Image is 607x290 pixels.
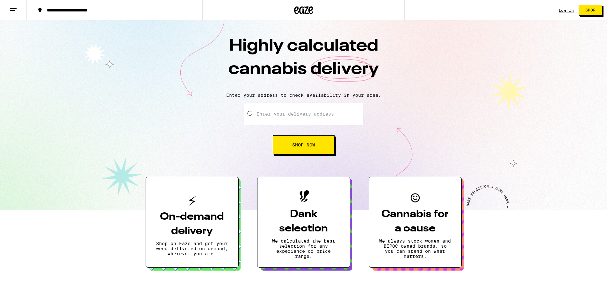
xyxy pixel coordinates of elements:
[292,143,315,147] span: Shop Now
[579,5,602,16] button: Shop
[257,177,350,268] button: Dank selectionWe calculated the best selection for any experience or price range.
[574,5,607,16] a: Shop
[156,210,228,238] h3: On-demand delivery
[369,177,462,268] button: Cannabis for a causeWe always stock women and BIPOC owned brands, so you can spend on what matters.
[146,177,239,268] button: On-demand deliveryShop on Eaze and get your weed delivered on demand, wherever you are.
[268,207,340,236] h3: Dank selection
[585,8,596,12] span: Shop
[244,103,363,125] input: Enter your delivery address
[156,241,228,256] p: Shop on Eaze and get your weed delivered on demand, wherever you are.
[192,35,415,88] h1: Highly calculated cannabis delivery
[379,207,451,236] h3: Cannabis for a cause
[268,238,340,259] p: We calculated the best selection for any experience or price range.
[559,8,574,12] a: Log In
[6,93,601,98] p: Enter your address to check availability in your area.
[379,238,451,259] p: We always stock women and BIPOC owned brands, so you can spend on what matters.
[273,135,335,154] button: Shop Now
